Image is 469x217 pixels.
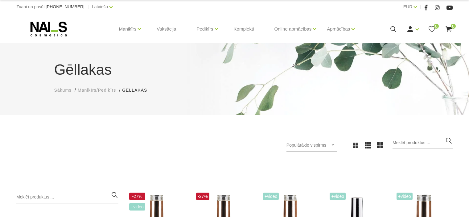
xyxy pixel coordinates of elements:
[229,14,259,44] a: Komplekti
[327,17,350,41] a: Apmācības
[428,25,436,33] a: 0
[286,143,326,148] span: Populārākie vispirms
[46,4,84,9] span: [PHONE_NUMBER]
[274,17,311,41] a: Online apmācības
[196,193,209,200] span: -27%
[434,24,439,29] span: 0
[16,3,84,11] div: Zvani un pasūti
[263,193,279,200] span: +Video
[152,14,181,44] a: Vaksācija
[196,17,213,41] a: Pedikīrs
[420,3,421,11] span: |
[129,203,145,211] span: +Video
[445,25,453,33] a: 0
[54,87,72,94] a: Sākums
[119,17,137,41] a: Manikīrs
[122,87,153,94] li: Gēllakas
[393,137,453,149] input: Meklēt produktus ...
[129,193,145,200] span: -27%
[54,59,415,81] h1: Gēllakas
[46,5,84,9] a: [PHONE_NUMBER]
[88,3,89,11] span: |
[451,24,456,29] span: 0
[397,193,413,200] span: +Video
[78,87,116,94] a: Manikīrs/Pedikīrs
[78,88,116,93] span: Manikīrs/Pedikīrs
[16,191,118,203] input: Meklēt produktus ...
[54,88,72,93] span: Sākums
[330,193,346,200] span: +Video
[403,3,413,10] a: EUR
[92,3,108,10] a: Latviešu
